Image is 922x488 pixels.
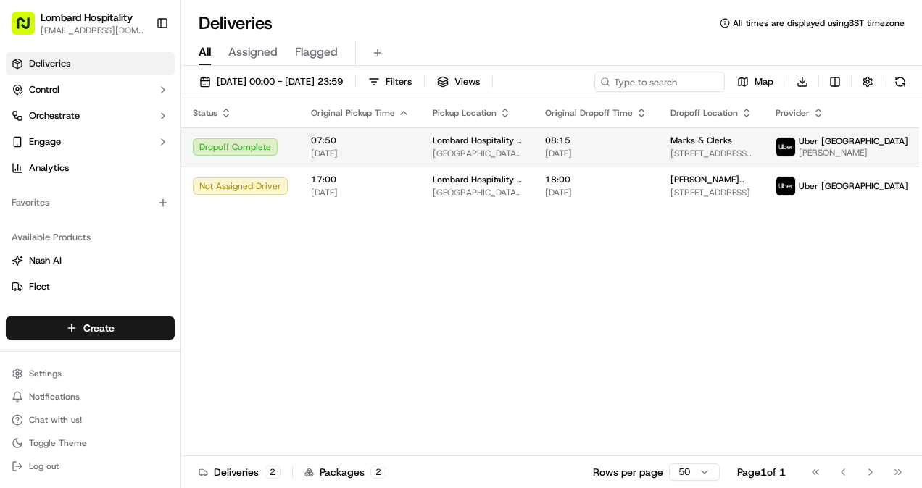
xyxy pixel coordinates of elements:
span: Settings [29,368,62,379]
span: Engage [29,135,61,148]
span: Log out [29,460,59,472]
span: [PERSON_NAME] Lovells LLP [670,174,752,185]
span: Fleet [29,280,50,293]
span: [STREET_ADDRESS][PERSON_NAME] [670,148,752,159]
span: Nash AI [29,254,62,267]
div: Deliveries [199,465,281,479]
span: Original Pickup Time [311,107,395,119]
span: [DATE] [311,187,410,198]
span: Chat with us! [29,414,82,426]
span: All [199,43,211,61]
button: Fleet [6,275,175,298]
span: Provider [776,107,810,119]
button: Map [731,72,780,92]
a: Nash AI [12,254,169,267]
span: Map [755,75,773,88]
button: Refresh [890,72,910,92]
button: Create [6,316,175,340]
span: Orchestrate [29,109,80,122]
span: [GEOGRAPHIC_DATA], [STREET_ADDRESS] [433,148,522,159]
button: [DATE] 00:00 - [DATE] 23:59 [193,72,349,92]
span: [PERSON_NAME] [799,147,908,159]
span: Create [83,321,115,335]
button: Engage [6,130,175,153]
span: Notifications [29,391,80,403]
img: uber-new-logo.jpeg [776,177,795,195]
div: Packages [304,465,386,479]
span: Assigned [228,43,278,61]
span: [DATE] [545,187,647,198]
div: 2 [265,466,281,479]
span: Views [454,75,480,88]
span: Lombard Hospitality - Catering [433,174,522,185]
span: [DATE] [545,148,647,159]
span: Marks & Clerks [670,135,732,146]
span: All times are displayed using BST timezone [733,17,905,29]
a: Deliveries [6,52,175,75]
button: Settings [6,363,175,384]
span: Filters [386,75,412,88]
span: Status [193,107,217,119]
span: Toggle Theme [29,437,87,449]
button: Control [6,78,175,101]
input: Type to search [594,72,725,92]
h1: Deliveries [199,12,273,35]
span: Pickup Location [433,107,497,119]
span: 08:15 [545,135,647,146]
button: Nash AI [6,249,175,272]
button: Lombard Hospitality[EMAIL_ADDRESS][DOMAIN_NAME] [6,6,150,41]
button: Log out [6,456,175,476]
img: uber-new-logo.jpeg [776,138,795,156]
span: Uber [GEOGRAPHIC_DATA] [799,180,908,192]
button: Filters [362,72,418,92]
button: Toggle Theme [6,433,175,453]
span: [DATE] 00:00 - [DATE] 23:59 [217,75,343,88]
a: Fleet [12,280,169,293]
a: Powered byPylon [102,50,175,62]
div: Favorites [6,191,175,214]
span: [STREET_ADDRESS] [670,187,752,198]
button: Orchestrate [6,104,175,127]
span: 17:00 [311,174,410,185]
span: Uber [GEOGRAPHIC_DATA] [799,135,908,147]
span: Flagged [295,43,338,61]
a: Analytics [6,156,175,180]
button: Notifications [6,387,175,407]
span: [DATE] [311,148,410,159]
span: Dropoff Location [670,107,738,119]
span: 07:50 [311,135,410,146]
span: [GEOGRAPHIC_DATA], [STREET_ADDRESS] [433,187,522,198]
span: Pylon [144,51,175,62]
span: Original Dropoff Time [545,107,633,119]
div: 2 [370,466,386,479]
p: Rows per page [593,465,663,479]
button: Chat with us! [6,410,175,430]
span: Analytics [29,161,69,174]
span: 18:00 [545,174,647,185]
button: Views [431,72,486,92]
span: Deliveries [29,57,70,70]
button: [EMAIL_ADDRESS][DOMAIN_NAME] [41,25,144,36]
div: Page 1 of 1 [737,465,786,479]
span: Lombard Hospitality - Catering [433,135,522,146]
span: Control [29,83,59,96]
div: Available Products [6,226,175,249]
button: Lombard Hospitality [41,10,133,25]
